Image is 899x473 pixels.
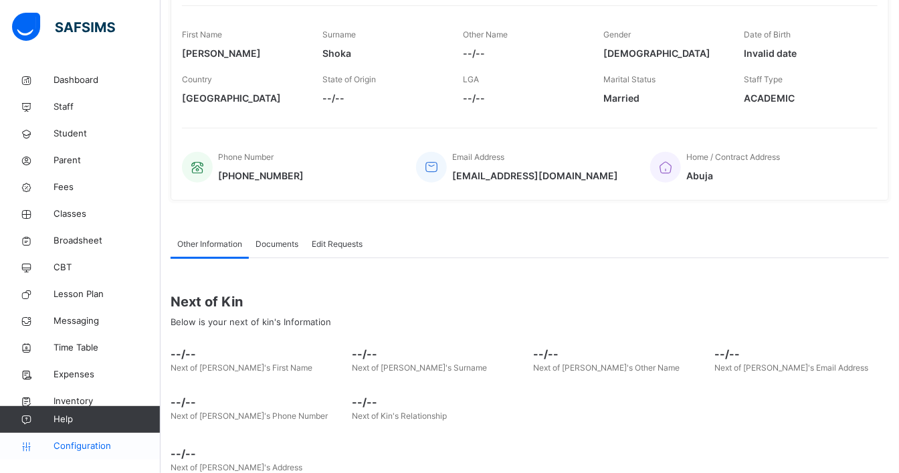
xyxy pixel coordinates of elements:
[218,169,304,183] span: [PHONE_NUMBER]
[171,411,328,421] span: Next of [PERSON_NAME]'s Phone Number
[603,74,656,84] span: Marital Status
[352,394,526,410] span: --/--
[533,363,680,373] span: Next of [PERSON_NAME]'s Other Name
[452,152,504,162] span: Email Address
[256,238,298,250] span: Documents
[603,91,724,105] span: Married
[182,91,302,105] span: [GEOGRAPHIC_DATA]
[54,288,161,301] span: Lesson Plan
[322,74,376,84] span: State of Origin
[322,46,443,60] span: Shoka
[218,152,274,162] span: Phone Number
[182,29,222,39] span: First Name
[54,395,161,408] span: Inventory
[171,363,312,373] span: Next of [PERSON_NAME]'s First Name
[352,411,447,421] span: Next of Kin's Relationship
[714,363,868,373] span: Next of [PERSON_NAME]'s Email Address
[744,91,864,105] span: ACADEMIC
[54,440,160,453] span: Configuration
[352,346,526,362] span: --/--
[54,154,161,167] span: Parent
[171,446,889,462] span: --/--
[54,341,161,355] span: Time Table
[322,91,443,105] span: --/--
[54,261,161,274] span: CBT
[54,207,161,221] span: Classes
[452,169,618,183] span: [EMAIL_ADDRESS][DOMAIN_NAME]
[352,363,487,373] span: Next of [PERSON_NAME]'s Surname
[744,74,783,84] span: Staff Type
[463,46,583,60] span: --/--
[744,29,791,39] span: Date of Birth
[54,100,161,114] span: Staff
[54,181,161,194] span: Fees
[463,74,479,84] span: LGA
[171,462,302,472] span: Next of [PERSON_NAME]'s Address
[463,91,583,105] span: --/--
[54,368,161,381] span: Expenses
[54,413,160,426] span: Help
[533,346,708,362] span: --/--
[54,127,161,140] span: Student
[463,29,508,39] span: Other Name
[54,314,161,328] span: Messaging
[171,346,345,362] span: --/--
[171,292,889,312] span: Next of Kin
[714,346,889,362] span: --/--
[12,13,115,41] img: safsims
[171,394,345,410] span: --/--
[177,238,242,250] span: Other Information
[182,46,302,60] span: [PERSON_NAME]
[54,74,161,87] span: Dashboard
[686,169,780,183] span: Abuja
[686,152,780,162] span: Home / Contract Address
[182,74,212,84] span: Country
[322,29,356,39] span: Surname
[171,316,331,327] span: Below is your next of kin's Information
[744,46,864,60] span: Invalid date
[312,238,363,250] span: Edit Requests
[603,46,724,60] span: [DEMOGRAPHIC_DATA]
[54,234,161,248] span: Broadsheet
[603,29,631,39] span: Gender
